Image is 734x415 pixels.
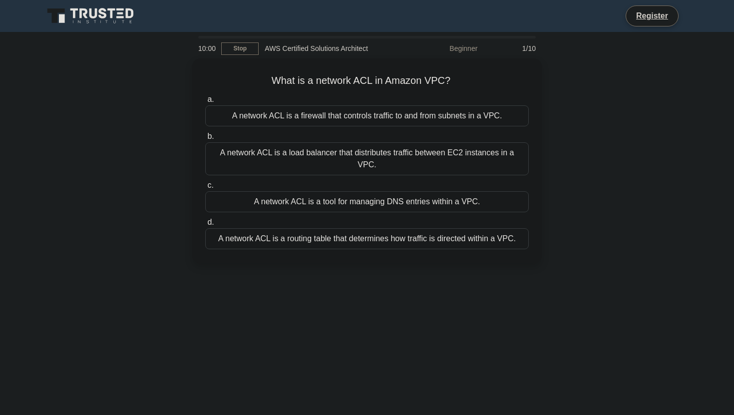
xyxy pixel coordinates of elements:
div: A network ACL is a tool for managing DNS entries within a VPC. [205,191,529,212]
div: 10:00 [192,38,221,58]
div: A network ACL is a firewall that controls traffic to and from subnets in a VPC. [205,105,529,126]
div: Beginner [396,38,483,58]
div: A network ACL is a load balancer that distributes traffic between EC2 instances in a VPC. [205,142,529,175]
div: A network ACL is a routing table that determines how traffic is directed within a VPC. [205,228,529,249]
span: d. [207,218,214,226]
span: c. [207,181,213,189]
div: 1/10 [483,38,542,58]
h5: What is a network ACL in Amazon VPC? [204,74,530,87]
span: b. [207,132,214,140]
div: AWS Certified Solutions Architect [259,38,396,58]
a: Stop [221,42,259,55]
a: Register [630,9,674,22]
span: a. [207,95,214,103]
